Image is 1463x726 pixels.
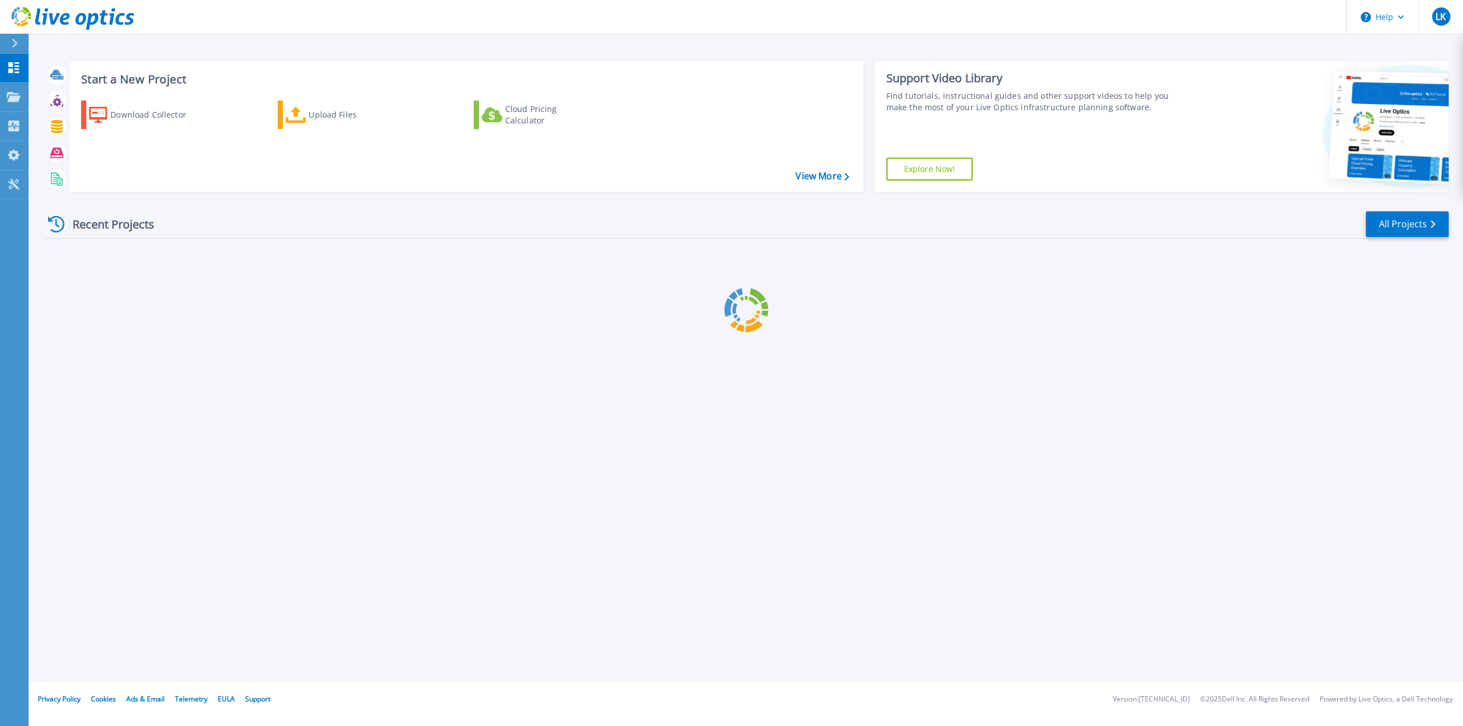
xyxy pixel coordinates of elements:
a: Cloud Pricing Calculator [474,101,601,129]
a: Support [245,694,270,704]
div: Find tutorials, instructional guides and other support videos to help you make the most of your L... [886,90,1183,113]
a: Telemetry [175,694,207,704]
a: Download Collector [81,101,209,129]
li: Powered by Live Optics, a Dell Technology [1320,696,1453,703]
a: Upload Files [278,101,405,129]
a: Ads & Email [126,694,165,704]
span: LK [1436,12,1446,21]
li: © 2025 Dell Inc. All Rights Reserved [1200,696,1309,703]
a: All Projects [1366,211,1449,237]
div: Upload Files [309,103,400,126]
h3: Start a New Project [81,73,849,86]
div: Recent Projects [44,210,170,238]
div: Download Collector [110,103,202,126]
a: View More [796,171,849,182]
a: Explore Now! [886,158,973,181]
li: Version: [TECHNICAL_ID] [1113,696,1190,703]
div: Support Video Library [886,71,1183,86]
a: Privacy Policy [38,694,81,704]
div: Cloud Pricing Calculator [505,103,597,126]
a: Cookies [91,694,116,704]
a: EULA [218,694,235,704]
